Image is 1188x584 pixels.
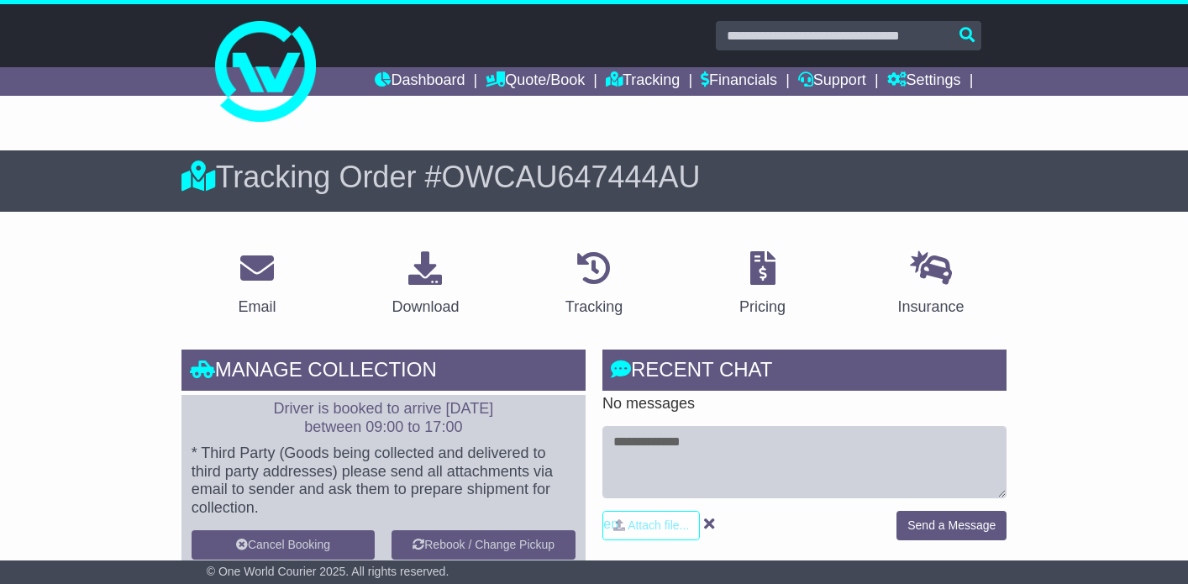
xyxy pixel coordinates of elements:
[701,67,777,96] a: Financials
[181,159,1007,195] div: Tracking Order #
[181,350,586,395] div: Manage collection
[896,511,1007,540] button: Send a Message
[207,565,449,578] span: © One World Courier 2025. All rights reserved.
[898,296,965,318] div: Insurance
[887,67,961,96] a: Settings
[555,245,633,324] a: Tracking
[728,245,796,324] a: Pricing
[381,245,470,324] a: Download
[192,530,376,560] button: Cancel Booking
[486,67,585,96] a: Quote/Book
[602,395,1007,413] p: No messages
[602,350,1007,395] div: RECENT CHAT
[392,296,459,318] div: Download
[606,67,680,96] a: Tracking
[192,400,576,436] p: Driver is booked to arrive [DATE] between 09:00 to 17:00
[441,160,700,194] span: OWCAU647444AU
[739,296,786,318] div: Pricing
[565,296,623,318] div: Tracking
[798,67,866,96] a: Support
[392,530,576,560] button: Rebook / Change Pickup
[192,445,576,517] p: * Third Party (Goods being collected and delivered to third party addresses) please send all atta...
[375,67,465,96] a: Dashboard
[887,245,975,324] a: Insurance
[238,296,276,318] div: Email
[227,245,286,324] a: Email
